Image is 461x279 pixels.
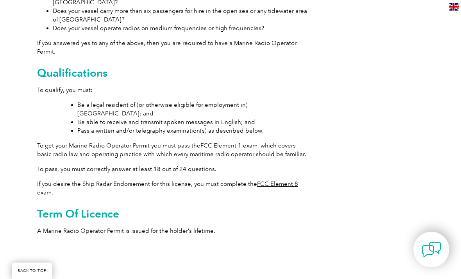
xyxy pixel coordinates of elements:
p: To pass, you must correctly answer at least 18 out of 24 questions. [37,165,308,173]
img: en [449,3,459,11]
a: BACK TO TOP [12,263,52,279]
p: A Marine Radio Operator Permit is issued for the holder’s lifetime. [37,227,308,235]
p: To get your Marine Radio Operator Permit you must pass the , which covers basic radio law and ope... [37,141,308,158]
li: Does your vessel operate radios on medium frequencies or high frequencies? [53,24,308,32]
li: Be a legal resident of (or otherwise eligible for employment in) [GEOGRAPHIC_DATA]; and [77,101,308,118]
li: Be able to receive and transmit spoken messages in English; and [77,118,308,126]
h2: Qualifications [37,67,308,79]
p: If you answered yes to any of the above, then you are required to have a Marine Radio Operator Pe... [37,39,308,56]
p: If you desire the Ship Radar Endorsement for this license, you must complete the . [37,180,308,197]
h2: Term Of Licence [37,207,308,220]
li: Does your vessel carry more than six passengers for hire in the open sea or any tidewater area of... [53,7,308,24]
p: To qualify, you must: [37,86,308,94]
img: contact-chat.png [422,240,441,259]
li: Pass a written and/or telegraphy examination(s) as described below. [77,126,308,135]
a: FCC Element 1 exam [200,142,257,149]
